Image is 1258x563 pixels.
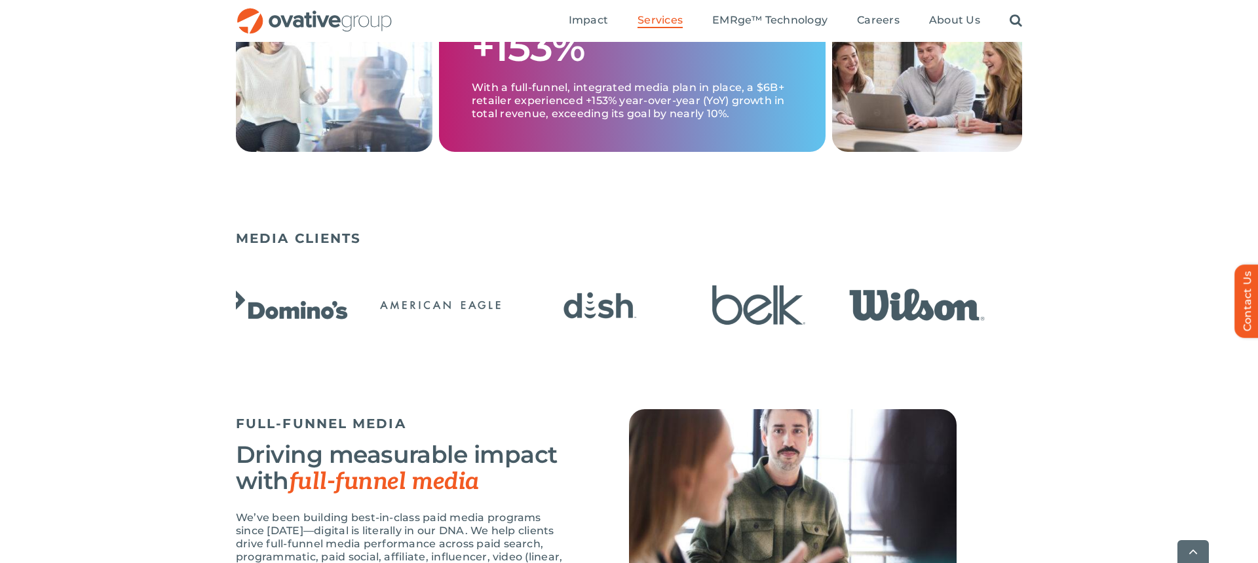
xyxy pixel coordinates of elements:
[712,14,828,28] a: EMRge™ Technology
[857,14,900,27] span: Careers
[569,14,608,27] span: Impact
[857,14,900,28] a: Careers
[1010,14,1022,28] a: Search
[236,416,563,431] h5: FULL-FUNNEL MEDIA
[366,274,516,338] div: 2 / 23
[525,274,676,338] div: 3 / 23
[236,230,1022,246] h5: MEDIA CLIENTS
[929,14,980,28] a: About Us
[712,14,828,27] span: EMRge™ Technology
[1001,274,1152,338] div: 6 / 23
[843,274,993,338] div: 5 / 23
[638,14,683,28] a: Services
[289,467,479,496] span: full-funnel media
[929,14,980,27] span: About Us
[206,274,357,338] div: 1 / 23
[638,14,683,27] span: Services
[472,68,793,120] p: With a full-funnel, integrated media plan in place, a $6B+ retailer experienced +153% year-over-y...
[683,274,834,338] div: 4 / 23
[236,441,563,495] h3: Driving measurable impact with
[569,14,608,28] a: Impact
[236,7,393,19] a: OG_Full_horizontal_RGB
[472,26,586,68] h1: +153%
